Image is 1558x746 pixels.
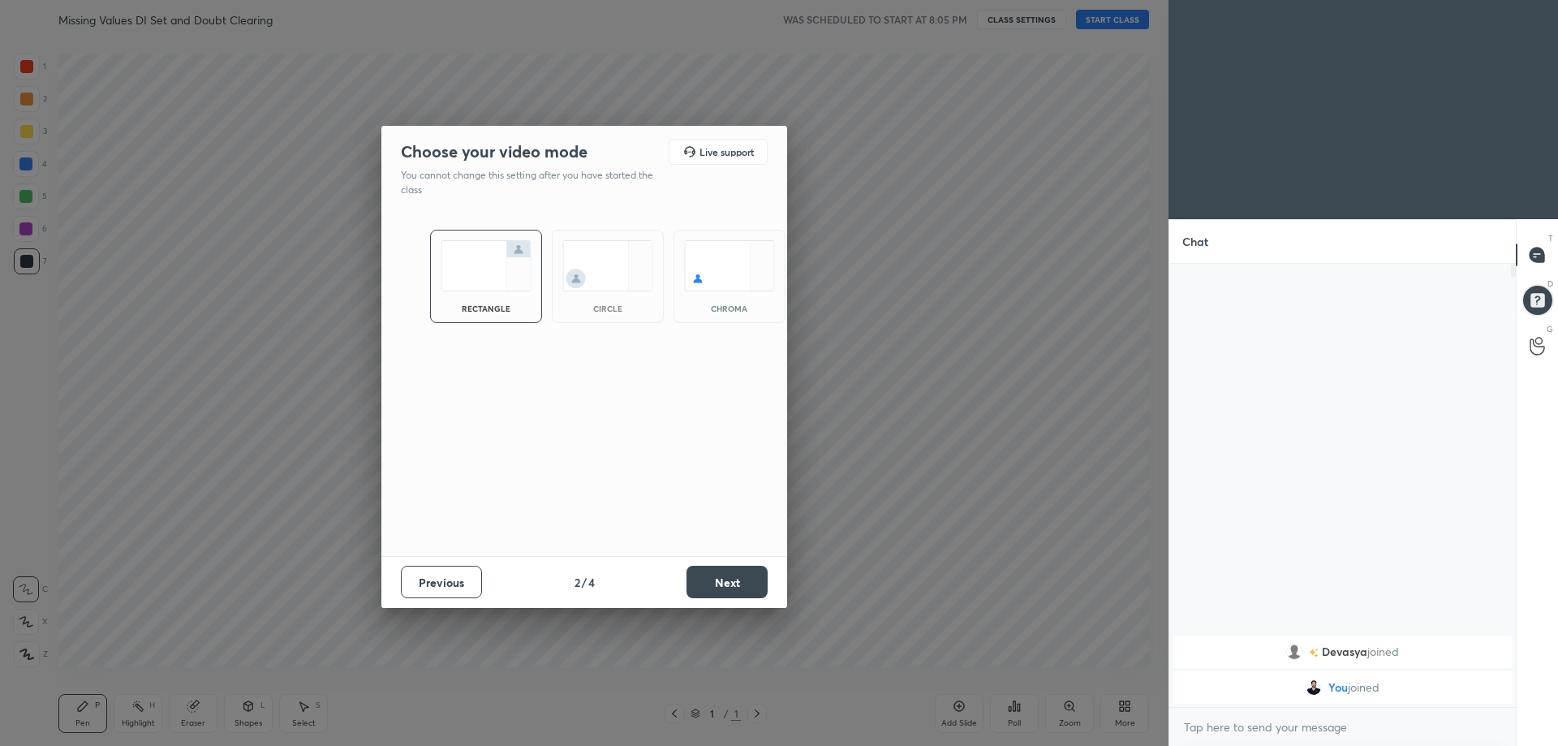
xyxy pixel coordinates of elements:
[441,240,532,291] img: normalScreenIcon.ae25ed63.svg
[562,240,653,291] img: circleScreenIcon.acc0effb.svg
[684,240,775,291] img: chromaScreenIcon.c19ab0a0.svg
[1286,644,1302,660] img: default.png
[401,141,587,162] h2: Choose your video mode
[1169,632,1516,707] div: grid
[686,566,768,598] button: Next
[1169,220,1221,263] p: Chat
[1322,645,1367,658] span: Devasya
[1547,278,1553,290] p: D
[1306,679,1322,696] img: 1c09848962704c2c93b45c2bf87dea3f.jpg
[1367,645,1399,658] span: joined
[401,168,664,197] p: You cannot change this setting after you have started the class
[1348,681,1379,694] span: joined
[1547,323,1553,335] p: G
[401,566,482,598] button: Previous
[582,574,587,591] h4: /
[454,304,519,313] div: rectangle
[1548,232,1553,244] p: T
[1309,649,1319,658] img: no-rating-badge.077c3623.svg
[1328,681,1348,694] span: You
[575,574,580,591] h4: 2
[697,304,762,313] div: chroma
[699,147,754,157] h5: Live support
[575,304,640,313] div: circle
[588,574,595,591] h4: 4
